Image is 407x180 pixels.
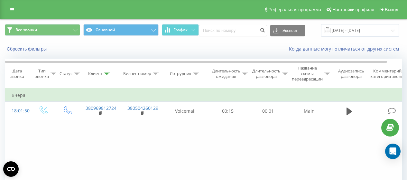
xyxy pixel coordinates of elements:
[163,102,208,120] td: Voicemail
[369,68,407,79] div: Комментарий/категория звонка
[270,25,305,36] button: Экспорт
[12,105,24,117] div: 18:01:50
[268,7,321,12] span: Реферальная программа
[385,144,401,159] div: Open Intercom Messenger
[336,68,367,79] div: Аудиозапись разговора
[208,102,248,120] td: 00:15
[252,68,281,79] div: Длительность разговора
[5,68,29,79] div: Дата звонка
[212,68,240,79] div: Длительность ожидания
[35,68,49,79] div: Тип звонка
[5,24,80,36] button: Все звонки
[199,25,267,36] input: Поиск по номеру
[170,71,191,76] div: Сотрудник
[127,105,158,111] a: 380504260129
[83,24,159,36] button: Основной
[162,24,199,36] button: График
[86,105,116,111] a: 380969812724
[248,102,288,120] td: 00:01
[385,7,398,12] span: Выход
[60,71,72,76] div: Статус
[288,102,330,120] td: Main
[289,46,402,52] a: Когда данные могут отличаться от других систем
[292,65,323,82] div: Название схемы переадресации
[5,46,50,52] button: Сбросить фильтры
[123,71,151,76] div: Бизнес номер
[88,71,102,76] div: Клиент
[173,28,188,32] span: График
[3,161,19,177] button: Open CMP widget
[332,7,374,12] span: Настройки профиля
[15,27,37,33] span: Все звонки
